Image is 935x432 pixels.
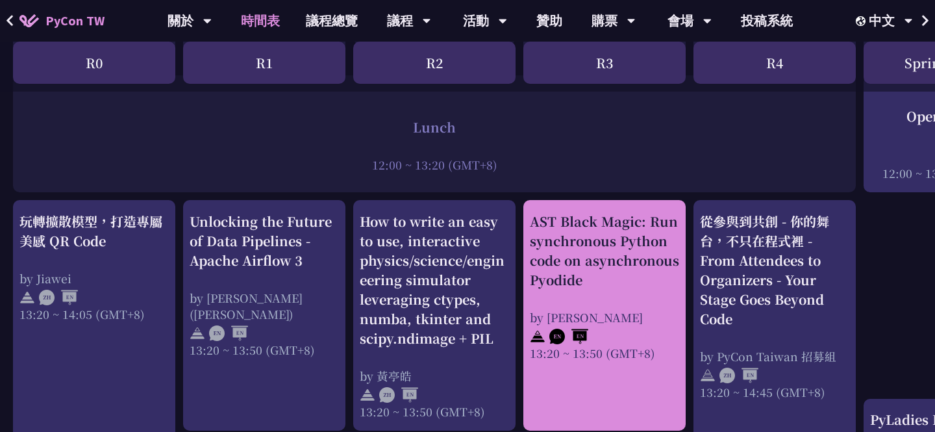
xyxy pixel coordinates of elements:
div: R3 [523,42,686,84]
div: by [PERSON_NAME] [530,309,679,325]
img: svg+xml;base64,PHN2ZyB4bWxucz0iaHR0cDovL3d3dy53My5vcmcvMjAwMC9zdmciIHdpZHRoPSIyNCIgaGVpZ2h0PSIyNC... [530,329,545,344]
div: 13:20 ~ 14:45 (GMT+8) [700,384,849,400]
div: by Jiawei [19,270,169,286]
img: ZHEN.371966e.svg [39,290,78,305]
div: How to write an easy to use, interactive physics/science/engineering simulator leveraging ctypes,... [360,212,509,348]
div: 13:20 ~ 13:50 (GMT+8) [190,342,339,358]
div: by [PERSON_NAME] ([PERSON_NAME]) [190,290,339,322]
span: PyCon TW [45,11,105,31]
div: 玩轉擴散模型，打造專屬美感 QR Code [19,212,169,251]
div: R1 [183,42,345,84]
div: R0 [13,42,175,84]
div: by 黃亭皓 [360,368,509,384]
div: 13:20 ~ 14:05 (GMT+8) [19,306,169,322]
div: Unlocking the Future of Data Pipelines - Apache Airflow 3 [190,212,339,270]
a: How to write an easy to use, interactive physics/science/engineering simulator leveraging ctypes,... [360,212,509,420]
div: AST Black Magic: Run synchronous Python code on asynchronous Pyodide [530,212,679,290]
img: svg+xml;base64,PHN2ZyB4bWxucz0iaHR0cDovL3d3dy53My5vcmcvMjAwMC9zdmciIHdpZHRoPSIyNCIgaGVpZ2h0PSIyNC... [700,368,716,383]
img: Locale Icon [856,16,869,26]
a: Unlocking the Future of Data Pipelines - Apache Airflow 3 by [PERSON_NAME] ([PERSON_NAME]) 13:20 ... [190,212,339,420]
a: AST Black Magic: Run synchronous Python code on asynchronous Pyodide by [PERSON_NAME] 13:20 ~ 13:... [530,212,679,420]
img: svg+xml;base64,PHN2ZyB4bWxucz0iaHR0cDovL3d3dy53My5vcmcvMjAwMC9zdmciIHdpZHRoPSIyNCIgaGVpZ2h0PSIyNC... [190,325,205,341]
div: R4 [693,42,856,84]
img: ENEN.5a408d1.svg [209,325,248,341]
div: 從參與到共創 - 你的舞台，不只在程式裡 - From Attendees to Organizers - Your Stage Goes Beyond Code [700,212,849,329]
div: 13:20 ~ 13:50 (GMT+8) [530,345,679,361]
a: PyCon TW [6,5,118,37]
img: Home icon of PyCon TW 2025 [19,14,39,27]
img: ENEN.5a408d1.svg [549,329,588,344]
div: 13:20 ~ 13:50 (GMT+8) [360,403,509,420]
img: svg+xml;base64,PHN2ZyB4bWxucz0iaHR0cDovL3d3dy53My5vcmcvMjAwMC9zdmciIHdpZHRoPSIyNCIgaGVpZ2h0PSIyNC... [360,387,375,403]
img: svg+xml;base64,PHN2ZyB4bWxucz0iaHR0cDovL3d3dy53My5vcmcvMjAwMC9zdmciIHdpZHRoPSIyNCIgaGVpZ2h0PSIyNC... [19,290,35,305]
div: by PyCon Taiwan 招募組 [700,348,849,364]
div: R2 [353,42,516,84]
img: ZHEN.371966e.svg [379,387,418,403]
div: Lunch [19,117,849,136]
img: ZHEN.371966e.svg [719,368,758,383]
div: 12:00 ~ 13:20 (GMT+8) [19,156,849,172]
